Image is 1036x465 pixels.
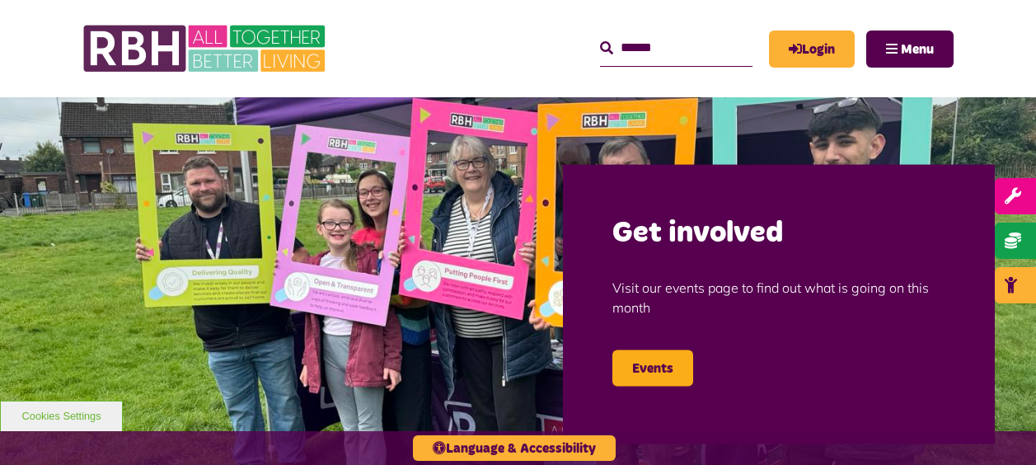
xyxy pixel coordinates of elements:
a: Events [612,350,693,386]
button: Language & Accessibility [413,435,616,461]
iframe: Netcall Web Assistant for live chat [962,391,1036,465]
p: Visit our events page to find out what is going on this month [612,252,945,341]
h2: Get involved [612,214,945,253]
img: RBH [82,16,330,81]
a: MyRBH [769,31,855,68]
span: Menu [901,43,934,56]
button: Navigation [866,31,954,68]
